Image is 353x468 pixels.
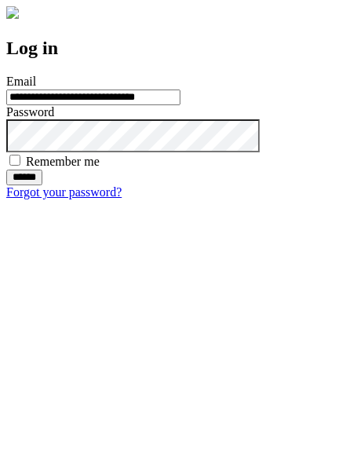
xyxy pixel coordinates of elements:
img: logo-4e3dc11c47720685a147b03b5a06dd966a58ff35d612b21f08c02c0306f2b779.png [6,6,19,19]
a: Forgot your password? [6,185,122,199]
label: Remember me [26,155,100,168]
h2: Log in [6,38,347,59]
label: Password [6,105,54,119]
label: Email [6,75,36,88]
